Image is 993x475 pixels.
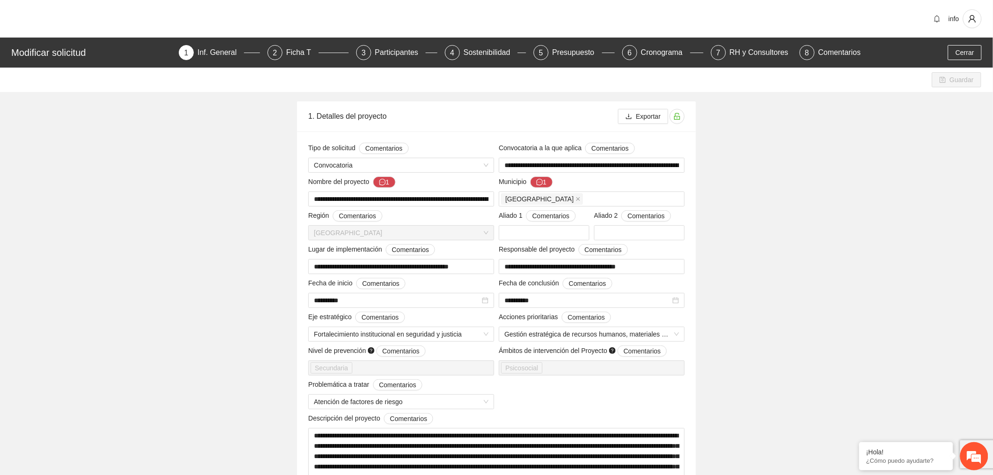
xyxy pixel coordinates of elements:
[392,245,429,255] span: Comentarios
[536,179,543,186] span: message
[504,327,679,341] span: Gestión estratégica de recursos humanos, materiales y gasto eficiente en las instituciones de seg...
[308,345,426,357] span: Nivel de prevención
[501,362,542,374] span: Psicosocial
[627,49,632,57] span: 6
[376,345,426,357] button: Nivel de prevención question-circle
[866,448,946,456] div: ¡Hola!
[314,158,489,172] span: Convocatoria
[526,210,575,222] button: Aliado 1
[948,15,959,23] span: info
[948,45,982,60] button: Cerrar
[930,15,944,23] span: bell
[670,109,685,124] button: unlock
[505,194,574,204] span: [GEOGRAPHIC_DATA]
[308,379,422,391] span: Problemática a tratar
[636,111,661,122] span: Exportar
[198,45,244,60] div: Inf. General
[963,15,981,23] span: user
[356,278,405,289] button: Fecha de inicio
[5,256,179,289] textarea: Escriba su mensaje y pulse “Intro”
[308,103,618,130] div: 1. Detalles del proyecto
[179,45,260,60] div: 1Inf. General
[382,346,420,356] span: Comentarios
[373,379,422,391] button: Problemática a tratar
[539,49,543,57] span: 5
[361,312,398,322] span: Comentarios
[626,113,632,121] span: download
[361,49,366,57] span: 3
[315,363,348,373] span: Secundaria
[641,45,690,60] div: Cronograma
[308,244,435,255] span: Lugar de implementación
[624,346,661,356] span: Comentarios
[576,197,581,201] span: close
[308,312,405,323] span: Eje estratégico
[501,193,583,205] span: Chihuahua
[534,45,615,60] div: 5Presupuesto
[730,45,796,60] div: RH y Consultores
[355,312,405,323] button: Eje estratégico
[562,312,611,323] button: Acciones prioritarias
[386,244,435,255] button: Lugar de implementación
[379,179,386,186] span: message
[11,45,173,60] div: Modificar solicitud
[532,211,569,221] span: Comentarios
[359,143,408,154] button: Tipo de solicitud
[499,312,611,323] span: Acciones prioritarias
[384,413,433,424] button: Descripción del proyecto
[499,210,576,222] span: Aliado 1
[591,143,628,153] span: Comentarios
[818,45,861,60] div: Comentarios
[618,109,668,124] button: downloadExportar
[568,312,605,322] span: Comentarios
[621,210,671,222] button: Aliado 2
[627,211,665,221] span: Comentarios
[308,176,396,188] span: Nombre del proyecto
[333,210,382,222] button: Región
[618,345,667,357] button: Ámbitos de intervención del Proyecto question-circle
[311,362,352,374] span: Secundaria
[368,347,374,354] span: question-circle
[499,176,553,188] span: Municipio
[273,49,277,57] span: 2
[866,457,946,464] p: ¿Cómo puedo ayudarte?
[499,244,628,255] span: Responsable del proyecto
[563,278,612,289] button: Fecha de conclusión
[963,9,982,28] button: user
[373,176,396,188] button: Nombre del proyecto
[609,347,616,354] span: question-circle
[499,143,635,154] span: Convocatoria a la que aplica
[308,143,409,154] span: Tipo de solicitud
[267,45,349,60] div: 2Ficha T
[308,210,382,222] span: Región
[154,5,176,27] div: Minimizar ventana de chat en vivo
[308,413,433,424] span: Descripción del proyecto
[308,278,405,289] span: Fecha de inicio
[356,45,437,60] div: 3Participantes
[800,45,861,60] div: 8Comentarios
[314,327,489,341] span: Fortalecimiento institucional en seguridad y justicia
[390,414,427,424] span: Comentarios
[805,49,809,57] span: 8
[670,113,684,120] span: unlock
[569,278,606,289] span: Comentarios
[505,363,538,373] span: Psicosocial
[711,45,792,60] div: 7RH y Consultores
[54,125,130,220] span: Estamos en línea.
[530,176,553,188] button: Municipio
[379,380,416,390] span: Comentarios
[365,143,402,153] span: Comentarios
[445,45,526,60] div: 4Sostenibilidad
[579,244,628,255] button: Responsable del proyecto
[932,72,981,87] button: saveGuardar
[585,143,634,154] button: Convocatoria a la que aplica
[622,45,703,60] div: 6Cronograma
[585,245,622,255] span: Comentarios
[499,345,667,357] span: Ámbitos de intervención del Proyecto
[362,278,399,289] span: Comentarios
[450,49,454,57] span: 4
[499,278,612,289] span: Fecha de conclusión
[464,45,518,60] div: Sostenibilidad
[184,49,188,57] span: 1
[594,210,671,222] span: Aliado 2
